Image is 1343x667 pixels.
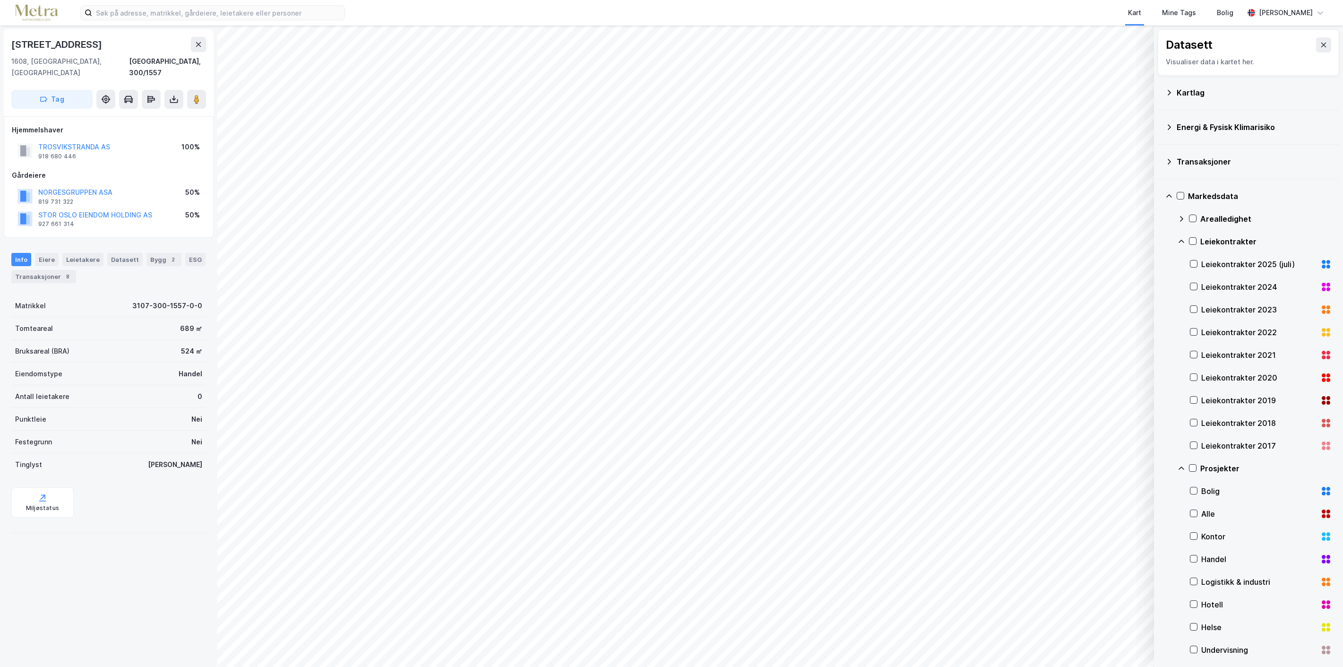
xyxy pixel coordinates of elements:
[132,300,202,312] div: 3107-300-1557-0-0
[198,391,202,402] div: 0
[185,187,200,198] div: 50%
[26,504,59,512] div: Miljøstatus
[38,153,76,160] div: 918 680 446
[181,346,202,357] div: 524 ㎡
[1201,554,1317,565] div: Handel
[1217,7,1233,18] div: Bolig
[1201,508,1317,520] div: Alle
[191,436,202,448] div: Nei
[1201,531,1317,542] div: Kontor
[1177,87,1332,98] div: Kartlag
[191,414,202,425] div: Nei
[179,368,202,380] div: Handel
[1201,485,1317,497] div: Bolig
[1200,213,1332,225] div: Arealledighet
[168,255,178,264] div: 2
[1296,622,1343,667] div: Kontrollprogram for chat
[1177,121,1332,133] div: Energi & Fysisk Klimarisiko
[148,459,202,470] div: [PERSON_NAME]
[1200,463,1332,474] div: Prosjekter
[1201,281,1317,293] div: Leiekontrakter 2024
[15,391,69,402] div: Antall leietakere
[1128,7,1141,18] div: Kart
[1201,440,1317,451] div: Leiekontrakter 2017
[1259,7,1313,18] div: [PERSON_NAME]
[1201,417,1317,429] div: Leiekontrakter 2018
[15,300,46,312] div: Matrikkel
[181,141,200,153] div: 100%
[92,6,344,20] input: Søk på adresse, matrikkel, gårdeiere, leietakere eller personer
[180,323,202,334] div: 689 ㎡
[1201,395,1317,406] div: Leiekontrakter 2019
[1201,372,1317,383] div: Leiekontrakter 2020
[62,253,103,266] div: Leietakere
[1166,56,1331,68] div: Visualiser data i kartet her.
[1201,327,1317,338] div: Leiekontrakter 2022
[185,209,200,221] div: 50%
[15,368,62,380] div: Eiendomstype
[38,198,73,206] div: 819 731 322
[11,56,129,78] div: 1608, [GEOGRAPHIC_DATA], [GEOGRAPHIC_DATA]
[1166,37,1213,52] div: Datasett
[11,37,104,52] div: [STREET_ADDRESS]
[1296,622,1343,667] iframe: Chat Widget
[11,270,76,283] div: Transaksjoner
[1201,304,1317,315] div: Leiekontrakter 2023
[129,56,206,78] div: [GEOGRAPHIC_DATA], 300/1557
[1201,576,1317,588] div: Logistikk & industri
[1201,644,1317,656] div: Undervisning
[15,414,46,425] div: Punktleie
[15,5,58,21] img: metra-logo.256734c3b2bbffee19d4.png
[1177,156,1332,167] div: Transaksjoner
[15,346,69,357] div: Bruksareal (BRA)
[35,253,59,266] div: Eiere
[15,436,52,448] div: Festegrunn
[1162,7,1196,18] div: Mine Tags
[12,124,206,136] div: Hjemmelshaver
[1201,599,1317,610] div: Hotell
[185,253,206,266] div: ESG
[146,253,181,266] div: Bygg
[1200,236,1332,247] div: Leiekontrakter
[1201,259,1317,270] div: Leiekontrakter 2025 (juli)
[11,253,31,266] div: Info
[38,220,74,228] div: 927 661 314
[63,272,72,281] div: 8
[1201,349,1317,361] div: Leiekontrakter 2021
[107,253,143,266] div: Datasett
[1201,622,1317,633] div: Helse
[1188,191,1332,202] div: Markedsdata
[15,459,42,470] div: Tinglyst
[12,170,206,181] div: Gårdeiere
[11,90,93,109] button: Tag
[15,323,53,334] div: Tomteareal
